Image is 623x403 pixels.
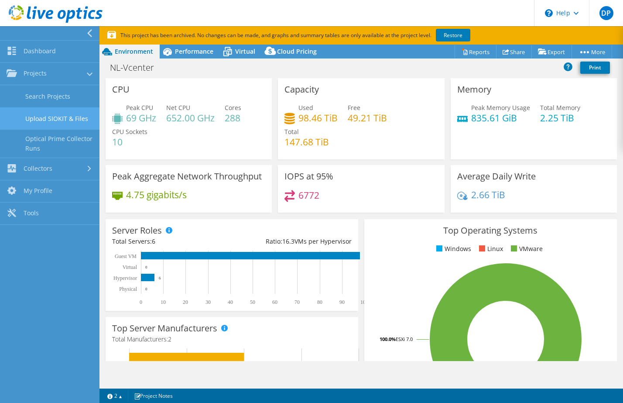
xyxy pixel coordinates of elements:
[112,172,262,181] h3: Peak Aggregate Network Throughput
[145,287,147,291] text: 0
[248,361,251,366] text: 2
[152,237,155,245] span: 6
[284,127,299,136] span: Total
[166,103,190,112] span: Net CPU
[225,103,241,112] span: Cores
[106,63,168,72] h1: NL-Vcenter
[119,286,137,292] text: Physical
[436,29,470,41] a: Restore
[159,276,161,280] text: 6
[128,390,179,401] a: Project Notes
[455,45,496,59] a: Reports
[380,336,396,342] tspan: 100.0%
[348,113,387,123] h4: 49.21 TiB
[284,172,333,181] h3: IOPS at 95%
[175,47,213,55] span: Performance
[107,31,535,40] p: This project has been archived. No changes can be made, and graphs and summary tables are only av...
[112,324,217,333] h3: Top Server Manufacturers
[360,299,368,305] text: 100
[339,299,345,305] text: 90
[371,226,610,235] h3: Top Operating Systems
[294,299,300,305] text: 70
[225,113,241,123] h4: 288
[545,9,553,17] svg: \n
[277,47,317,55] span: Cloud Pricing
[232,237,351,246] div: Ratio: VMs per Hypervisor
[250,299,255,305] text: 50
[113,275,137,281] text: Hypervisor
[272,299,277,305] text: 60
[284,85,319,94] h3: Capacity
[140,299,142,305] text: 0
[115,253,137,259] text: Guest VM
[126,103,153,112] span: Peak CPU
[112,85,130,94] h3: CPU
[228,299,233,305] text: 40
[123,264,137,270] text: Virtual
[348,103,360,112] span: Free
[126,113,156,123] h4: 69 GHz
[205,299,211,305] text: 30
[282,237,294,245] span: 16.3
[298,190,319,200] h4: 6772
[457,172,536,181] h3: Average Daily Write
[457,85,491,94] h3: Memory
[284,137,329,147] h4: 147.68 TiB
[509,244,543,254] li: VMware
[540,103,580,112] span: Total Memory
[115,47,153,55] span: Environment
[599,6,613,20] span: DP
[112,137,147,147] h4: 10
[298,103,313,112] span: Used
[126,190,187,200] h4: 4.75 gigabits/s
[112,237,232,246] div: Total Servers:
[116,361,125,367] text: Dell
[112,226,162,235] h3: Server Roles
[434,244,471,254] li: Windows
[166,113,215,123] h4: 652.00 GHz
[580,62,610,74] a: Print
[112,127,147,136] span: CPU Sockets
[531,45,572,59] a: Export
[496,45,532,59] a: Share
[540,113,580,123] h4: 2.25 TiB
[161,299,166,305] text: 10
[101,390,128,401] a: 2
[471,190,505,200] h4: 2.66 TiB
[183,299,188,305] text: 20
[298,113,338,123] h4: 98.46 TiB
[477,244,503,254] li: Linux
[145,265,147,269] text: 0
[235,47,255,55] span: Virtual
[168,335,171,343] span: 2
[317,299,322,305] text: 80
[471,113,530,123] h4: 835.61 GiB
[112,334,352,344] h4: Total Manufacturers:
[572,45,612,59] a: More
[471,103,530,112] span: Peak Memory Usage
[396,336,413,342] tspan: ESXi 7.0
